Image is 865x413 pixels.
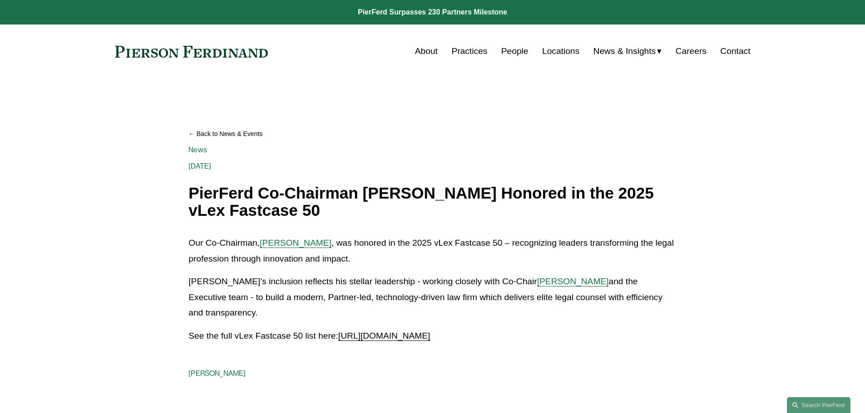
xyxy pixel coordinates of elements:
[188,162,211,170] span: [DATE]
[188,126,676,142] a: Back to News & Events
[188,277,537,286] span: [PERSON_NAME]’s inclusion reflects his stellar leadership - working closely with Co-Chair
[593,44,656,59] span: News & Insights
[676,43,707,60] a: Careers
[188,238,260,248] span: Our Co-Chairman,
[188,238,676,263] span: , was honored in the 2025 vLex Fastcase 50 – recognizing leaders transforming the legal professio...
[501,43,529,60] a: People
[188,331,338,340] span: See the full vLex Fastcase 50 list here:
[415,43,438,60] a: About
[188,277,665,317] span: and the Executive team - to build a modern, Partner-led, technology-driven law firm which deliver...
[260,238,331,248] a: [PERSON_NAME]
[188,369,246,378] a: [PERSON_NAME]
[787,397,850,413] a: Search this site
[537,277,609,286] a: [PERSON_NAME]
[593,43,662,60] a: folder dropdown
[338,331,430,340] a: [URL][DOMAIN_NAME]
[188,146,207,154] a: News
[720,43,750,60] a: Contact
[542,43,579,60] a: Locations
[188,185,676,219] h1: PierFerd Co-Chairman [PERSON_NAME] Honored in the 2025 vLex Fastcase 50
[451,43,487,60] a: Practices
